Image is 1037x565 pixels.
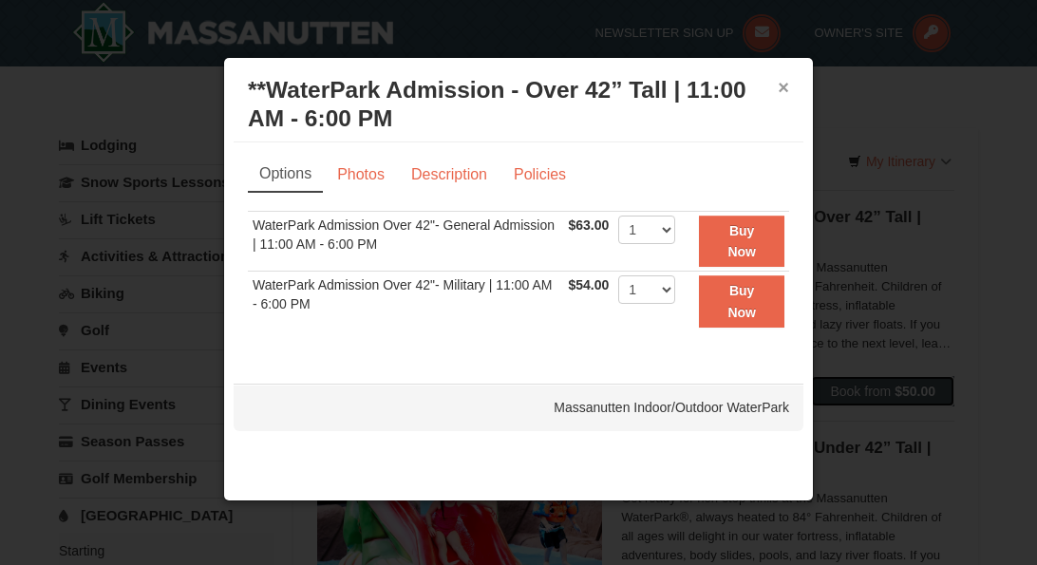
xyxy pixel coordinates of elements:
strong: Buy Now [727,283,756,319]
strong: Buy Now [727,223,756,259]
a: Options [248,157,323,193]
div: Massanutten Indoor/Outdoor WaterPark [234,384,803,431]
button: Buy Now [699,275,784,328]
a: Description [399,157,500,193]
a: Policies [501,157,578,193]
h3: **WaterPark Admission - Over 42” Tall | 11:00 AM - 6:00 PM [248,76,789,133]
span: $63.00 [569,217,610,233]
button: Buy Now [699,216,784,268]
button: × [778,78,789,97]
span: $54.00 [569,277,610,292]
a: Photos [325,157,397,193]
td: WaterPark Admission Over 42"- Military | 11:00 AM - 6:00 PM [248,272,564,331]
td: WaterPark Admission Over 42"- General Admission | 11:00 AM - 6:00 PM [248,211,564,272]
